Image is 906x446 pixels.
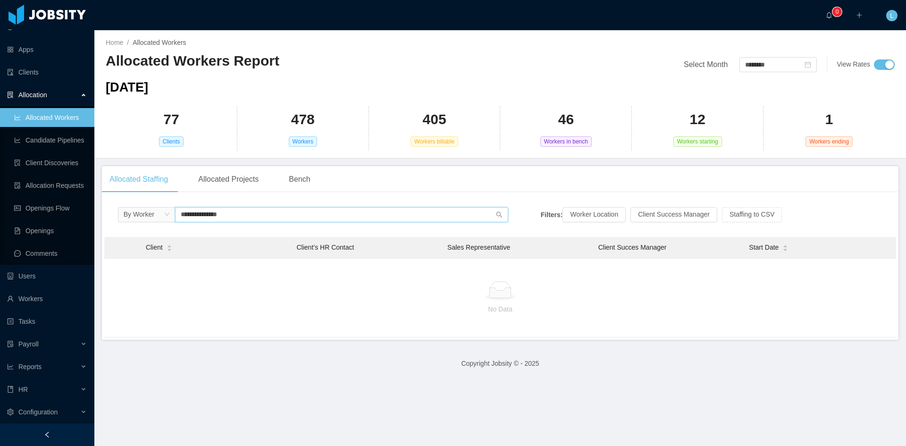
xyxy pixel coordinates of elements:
button: Staffing to CSV [722,207,782,222]
span: Clients [159,136,184,147]
i: icon: solution [7,92,14,98]
i: icon: plus [856,12,863,18]
span: View Rates [837,60,870,68]
h2: 46 [558,110,574,129]
a: Home [106,39,123,46]
span: Allocated Workers [133,39,186,46]
span: Workers billable [411,136,458,147]
a: icon: profileTasks [7,312,87,331]
a: icon: line-chartCandidate Pipelines [14,131,87,150]
div: By Worker [124,207,154,221]
a: icon: auditClients [7,63,87,82]
i: icon: caret-down [783,247,788,250]
h2: Allocated Workers Report [106,51,500,71]
footer: Copyright Jobsity © - 2025 [94,347,906,380]
h2: 77 [163,110,179,129]
div: Allocated Projects [191,166,266,193]
span: Workers starting [673,136,722,147]
span: / [127,39,129,46]
a: icon: appstoreApps [7,40,87,59]
i: icon: file-protect [7,341,14,347]
span: [DATE] [106,80,148,94]
span: Workers in bench [540,136,592,147]
i: icon: line-chart [7,363,14,370]
div: Sort [167,244,172,250]
a: icon: file-searchClient Discoveries [14,153,87,172]
h2: 12 [690,110,705,129]
i: icon: bell [826,12,832,18]
a: icon: idcardOpenings Flow [14,199,87,218]
span: Client [146,243,163,252]
i: icon: book [7,386,14,393]
div: Bench [281,166,318,193]
span: Workers ending [805,136,853,147]
span: Configuration [18,408,58,416]
span: Payroll [18,340,39,348]
i: icon: down [164,211,170,218]
sup: 0 [832,7,842,17]
a: icon: userWorkers [7,289,87,308]
div: Allocated Staffing [102,166,176,193]
h2: 405 [423,110,446,129]
span: Start Date [749,243,779,252]
span: Reports [18,363,42,370]
i: icon: search [496,211,503,218]
a: icon: robotUsers [7,267,87,286]
h2: 1 [825,110,833,129]
span: Client Succes Manager [598,244,667,251]
span: Select Month [684,60,728,68]
i: icon: caret-up [167,244,172,247]
i: icon: calendar [805,61,811,68]
a: icon: line-chartAllocated Workers [14,108,87,127]
a: icon: messageComments [14,244,87,263]
span: HR [18,386,28,393]
a: icon: file-doneAllocation Requests [14,176,87,195]
button: Worker Location [562,207,626,222]
i: icon: setting [7,409,14,415]
strong: Filters: [541,210,563,218]
button: Client Success Manager [630,207,717,222]
p: No Data [112,304,889,314]
a: icon: file-textOpenings [14,221,87,240]
i: icon: caret-down [167,247,172,250]
i: icon: caret-up [783,244,788,247]
span: L [890,10,894,21]
h2: 478 [291,110,315,129]
span: Allocation [18,91,47,99]
span: Sales Representative [447,244,510,251]
span: Workers [289,136,317,147]
span: Client’s HR Contact [297,244,354,251]
div: Sort [782,244,788,250]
